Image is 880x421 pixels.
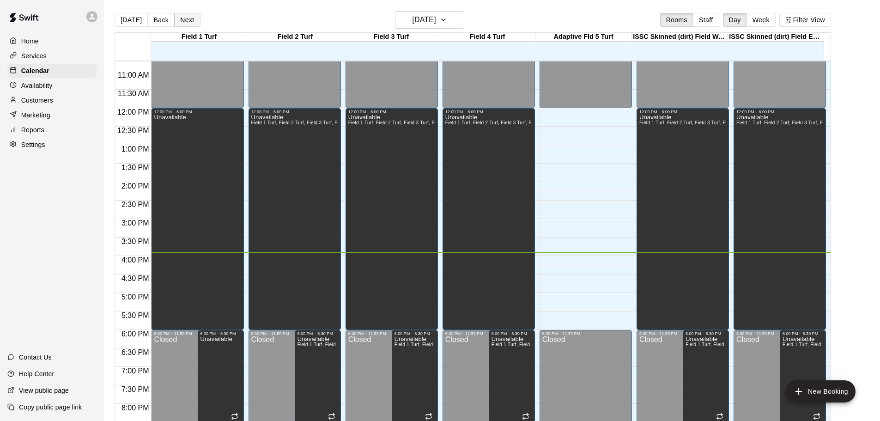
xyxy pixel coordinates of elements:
div: 12:00 PM – 6:00 PM [445,110,532,114]
div: 6:00 PM – 11:59 PM [736,331,809,336]
span: 12:00 PM [115,108,151,116]
p: Help Center [19,369,54,378]
div: Field 4 Turf [439,33,535,42]
button: Rooms [660,13,693,27]
p: Marketing [21,110,50,120]
p: Availability [21,81,53,90]
button: Staff [693,13,719,27]
p: Settings [21,140,45,149]
p: Calendar [21,66,49,75]
div: 12:00 PM – 6:00 PM [348,110,435,114]
p: Home [21,37,39,46]
span: 4:30 PM [119,275,152,282]
a: Settings [7,138,97,152]
a: Calendar [7,64,97,78]
div: ISSC Skinned (dirt) Field East [728,33,824,42]
span: Field 1 Turf, Field 2 Turf, Field 3 Turf, Field 4 Turf, ISSC Skinned (dirt) [GEOGRAPHIC_DATA], IS... [445,120,721,125]
a: Home [7,34,97,48]
span: Field 1 Turf, Field 2 Turf, Field 3 Turf, Field 4 Turf, ISSC Skinned (dirt) [GEOGRAPHIC_DATA], IS... [394,342,670,347]
button: [DATE] [115,13,148,27]
span: Recurring event [425,413,432,420]
span: 5:30 PM [119,311,152,319]
span: 12:30 PM [115,127,151,134]
span: 3:00 PM [119,219,152,227]
div: 6:00 PM – 11:59 PM [251,331,324,336]
span: Recurring event [328,413,335,420]
div: 6:00 PM – 11:59 PM [154,331,227,336]
button: Day [723,13,747,27]
p: Reports [21,125,44,134]
div: 12:00 PM – 6:00 PM [736,110,823,114]
button: add [786,380,856,403]
span: 4:00 PM [119,256,152,264]
button: Next [174,13,200,27]
div: Field 3 Turf [343,33,439,42]
span: Recurring event [716,413,723,420]
span: Field 1 Turf, Field 2 Turf, Field 3 Turf, Field 4 Turf, ISSC Skinned (dirt) [GEOGRAPHIC_DATA], IS... [492,342,767,347]
span: Recurring event [231,413,238,420]
div: Field 1 Turf [151,33,247,42]
div: 6:00 PM – 8:30 PM [297,331,338,336]
div: 12:00 PM – 6:00 PM: Unavailable [443,108,535,330]
button: [DATE] [395,11,464,29]
div: 6:00 PM – 11:59 PM [445,331,518,336]
span: 2:00 PM [119,182,152,190]
span: 1:30 PM [119,164,152,171]
div: 12:00 PM – 6:00 PM: Unavailable [249,108,341,330]
span: Recurring event [522,413,529,420]
span: 5:00 PM [119,293,152,301]
span: Recurring event [813,413,820,420]
h6: [DATE] [413,13,436,26]
div: 12:00 PM – 6:00 PM: Unavailable [151,108,243,330]
span: 6:30 PM [119,348,152,356]
span: 8:00 PM [119,404,152,412]
div: 6:00 PM – 11:59 PM [639,331,712,336]
div: 6:00 PM – 8:30 PM [686,331,726,336]
a: Customers [7,93,97,107]
div: 6:00 PM – 8:30 PM [783,331,823,336]
div: 6:00 PM – 8:30 PM [492,331,532,336]
span: Field 1 Turf, Field 2 Turf, Field 3 Turf, Field 4 Turf, ISSC Skinned (dirt) [GEOGRAPHIC_DATA], IS... [297,342,573,347]
span: 11:00 AM [115,71,152,79]
button: Week [746,13,776,27]
p: View public page [19,386,69,395]
button: Back [147,13,175,27]
span: 2:30 PM [119,201,152,208]
div: Adaptive Fld 5 Turf [535,33,631,42]
div: 12:00 PM – 6:00 PM: Unavailable [346,108,438,330]
p: Copy public page link [19,403,82,412]
span: 3:30 PM [119,238,152,245]
p: Services [21,51,47,61]
div: 12:00 PM – 6:00 PM [251,110,338,114]
div: 12:00 PM – 6:00 PM: Unavailable [734,108,826,330]
a: Services [7,49,97,63]
span: 6:00 PM [119,330,152,338]
div: Field 2 Turf [247,33,343,42]
div: ISSC Skinned (dirt) Field West [631,33,728,42]
div: 6:00 PM – 11:59 PM [542,331,629,336]
div: 12:00 PM – 6:00 PM: Unavailable [637,108,729,330]
div: 12:00 PM – 6:00 PM [154,110,241,114]
div: 6:00 PM – 8:30 PM [394,331,435,336]
a: Marketing [7,108,97,122]
span: 11:30 AM [115,90,152,98]
a: Availability [7,79,97,92]
span: Field 1 Turf, Field 2 Turf, Field 3 Turf, Field 4 Turf, ISSC Skinned (dirt) [GEOGRAPHIC_DATA], IS... [348,120,624,125]
div: 12:00 PM – 6:00 PM [639,110,726,114]
a: Reports [7,123,97,137]
div: 6:00 PM – 8:30 PM [200,331,241,336]
button: Filter View [779,13,831,27]
div: 6:00 PM – 11:59 PM [348,331,421,336]
p: Customers [21,96,53,105]
span: Field 1 Turf, Field 2 Turf, Field 3 Turf, Field 4 Turf, ISSC Skinned (dirt) [GEOGRAPHIC_DATA], IS... [251,120,527,125]
span: 7:00 PM [119,367,152,375]
span: 7:30 PM [119,385,152,393]
span: 1:00 PM [119,145,152,153]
